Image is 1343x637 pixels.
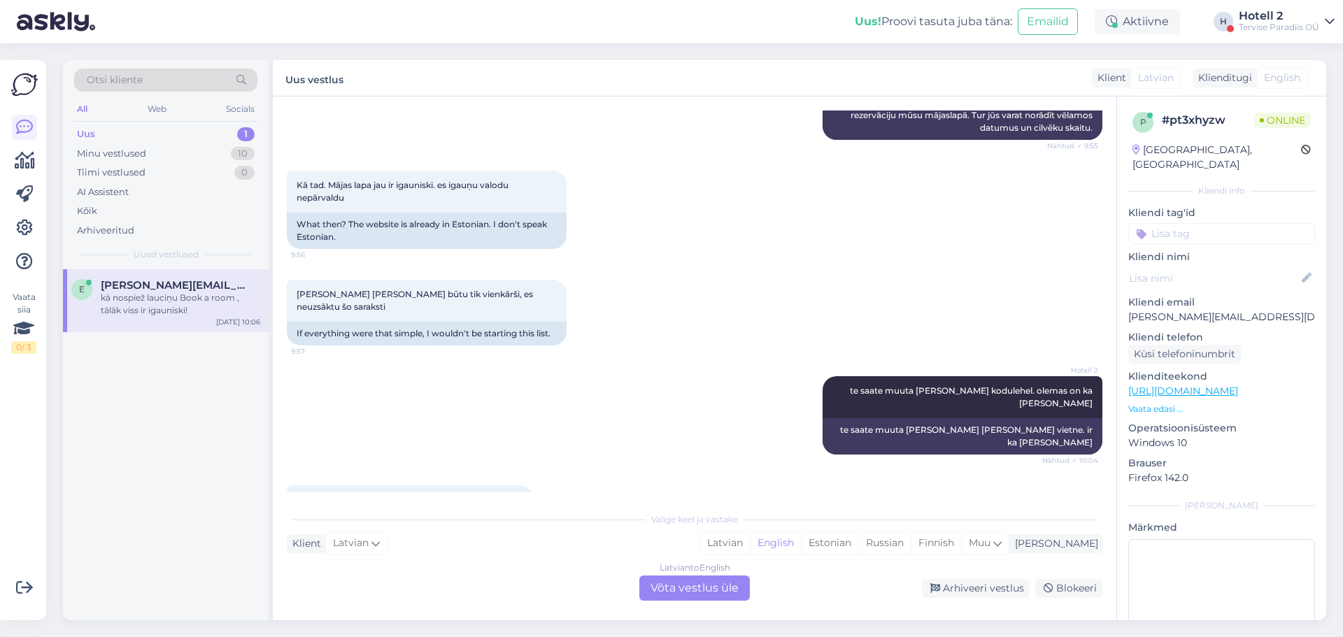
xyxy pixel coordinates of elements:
[77,185,129,199] div: AI Assistent
[74,100,90,118] div: All
[1128,206,1315,220] p: Kliendi tag'id
[87,73,143,87] span: Otsi kliente
[77,166,145,180] div: Tiimi vestlused
[1128,330,1315,345] p: Kliendi telefon
[1046,365,1098,375] span: Hotell 2
[291,346,343,357] span: 9:57
[1092,71,1126,85] div: Klient
[216,317,260,327] div: [DATE] 10:06
[231,147,255,161] div: 10
[660,561,730,574] div: Latvian to English
[1128,310,1315,324] p: [PERSON_NAME][EMAIL_ADDRESS][DOMAIN_NAME]
[922,579,1030,598] div: Arhiveeri vestlus
[285,69,343,87] label: Uus vestlus
[823,418,1102,455] div: te saate muuta [PERSON_NAME] [PERSON_NAME] vietne. ir ka [PERSON_NAME]
[1264,71,1300,85] span: English
[1239,10,1335,33] a: Hotell 2Tervise Paradiis OÜ
[801,533,858,554] div: Estonian
[1254,113,1311,128] span: Online
[101,279,246,292] span: edgars.gorbunovs@gmail.com
[11,291,36,354] div: Vaata siia
[639,575,750,601] div: Võta vestlus üle
[11,71,38,98] img: Askly Logo
[77,127,95,141] div: Uus
[145,100,169,118] div: Web
[134,248,199,261] span: Uued vestlused
[77,147,146,161] div: Minu vestlused
[77,204,97,218] div: Kõik
[1128,250,1315,264] p: Kliendi nimi
[77,224,134,238] div: Arhiveeritud
[1128,185,1315,197] div: Kliendi info
[855,15,881,28] b: Uus!
[1162,112,1254,129] div: # pt3xhyzw
[333,536,369,551] span: Latvian
[1129,271,1299,286] input: Lisa nimi
[1128,223,1315,244] input: Lisa tag
[291,250,343,260] span: 9:56
[823,91,1102,140] div: Sveiki! Jūs varat paši pārbaudīt cenas, uzsākot tiešsaistes rezervāciju mūsu mājaslapā. Tur jūs v...
[11,341,36,354] div: 0 / 3
[1214,12,1233,31] div: H
[234,166,255,180] div: 0
[1132,143,1301,172] div: [GEOGRAPHIC_DATA], [GEOGRAPHIC_DATA]
[850,385,1095,408] span: te saate muuta [PERSON_NAME] kodulehel. olemas on ka [PERSON_NAME]
[287,213,567,249] div: What then? The website is already in Estonian. I don't speak Estonian.
[1128,499,1315,512] div: [PERSON_NAME]
[1239,10,1319,22] div: Hotell 2
[1128,369,1315,384] p: Klienditeekond
[1128,385,1238,397] a: [URL][DOMAIN_NAME]
[297,180,511,203] span: Kā tad. Mājas lapa jau ir igauniski. es igauņu valodu nepārvaldu
[1128,436,1315,450] p: Windows 10
[1046,141,1098,151] span: Nähtud ✓ 9:55
[287,536,321,551] div: Klient
[1128,421,1315,436] p: Operatsioonisüsteem
[858,533,911,554] div: Russian
[101,292,260,317] div: kā nospiež lauciņu Book a room , tālāk viss ir igauniski!
[1128,456,1315,471] p: Brauser
[1035,579,1102,598] div: Blokeeri
[1128,403,1315,415] p: Vaata edasi ...
[1095,9,1180,34] div: Aktiivne
[1193,71,1252,85] div: Klienditugi
[1042,455,1098,466] span: Nähtud ✓ 10:04
[297,289,535,312] span: [PERSON_NAME] [PERSON_NAME] būtu tik vienkārši, es neuzsāktu šo saraksti
[700,533,750,554] div: Latvian
[1009,536,1098,551] div: [PERSON_NAME]
[750,533,801,554] div: English
[911,533,961,554] div: Finnish
[1128,295,1315,310] p: Kliendi email
[1018,8,1078,35] button: Emailid
[1128,345,1241,364] div: Küsi telefoninumbrit
[969,536,990,549] span: Muu
[1140,117,1146,127] span: p
[855,13,1012,30] div: Proovi tasuta juba täna:
[287,513,1102,526] div: Valige keel ja vastake
[287,322,567,345] div: If everything were that simple, I wouldn't be starting this list.
[223,100,257,118] div: Socials
[237,127,255,141] div: 1
[79,284,85,294] span: e
[1128,471,1315,485] p: Firefox 142.0
[1239,22,1319,33] div: Tervise Paradiis OÜ
[1138,71,1174,85] span: Latvian
[1128,520,1315,535] p: Märkmed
